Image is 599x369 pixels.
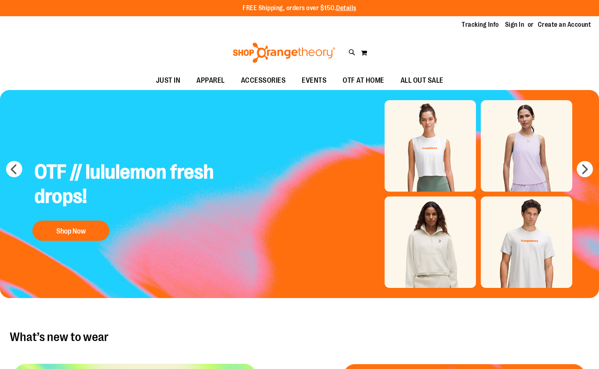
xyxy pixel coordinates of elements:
[28,154,220,245] a: OTF // lululemon fresh drops! Shop Now
[232,43,337,63] img: Shop Orangetheory
[6,161,22,177] button: prev
[577,161,593,177] button: next
[302,71,326,90] span: EVENTS
[243,4,356,13] p: FREE Shipping, orders over $150.
[32,221,109,241] button: Shop Now
[241,71,286,90] span: ACCESSORIES
[401,71,443,90] span: ALL OUT SALE
[343,71,384,90] span: OTF AT HOME
[196,71,225,90] span: APPAREL
[156,71,181,90] span: JUST IN
[505,20,524,29] a: Sign In
[28,154,220,217] h2: OTF // lululemon fresh drops!
[538,20,591,29] a: Create an Account
[336,4,356,12] a: Details
[10,330,589,343] h2: What’s new to wear
[462,20,499,29] a: Tracking Info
